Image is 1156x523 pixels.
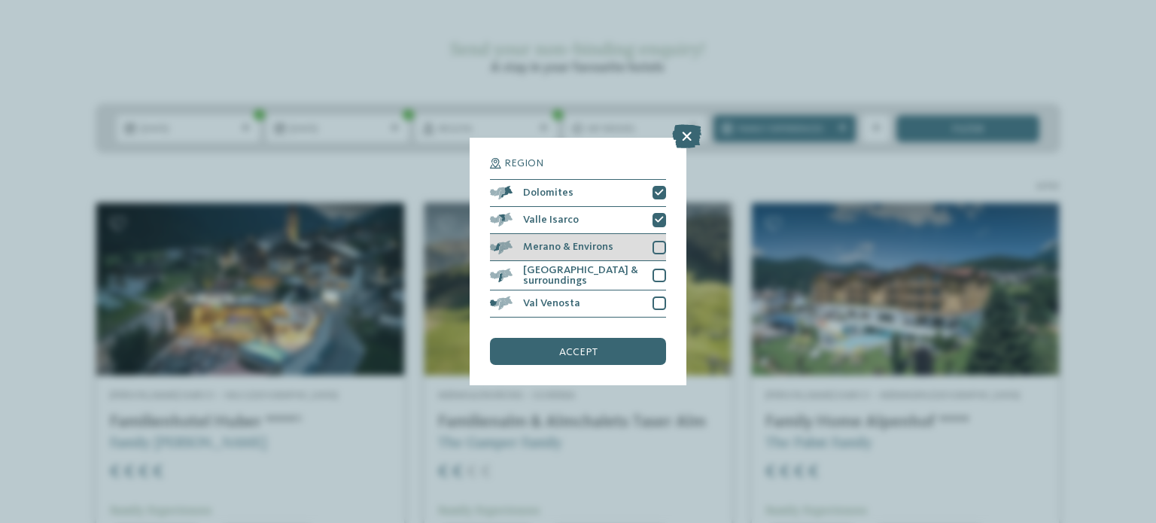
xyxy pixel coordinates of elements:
span: [GEOGRAPHIC_DATA] & surroundings [523,265,643,287]
span: Val Venosta [523,298,580,309]
span: Merano & Environs [523,242,613,252]
span: accept [559,347,598,357]
span: Region [504,158,543,169]
span: Dolomites [523,187,573,198]
span: Valle Isarco [523,214,579,225]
